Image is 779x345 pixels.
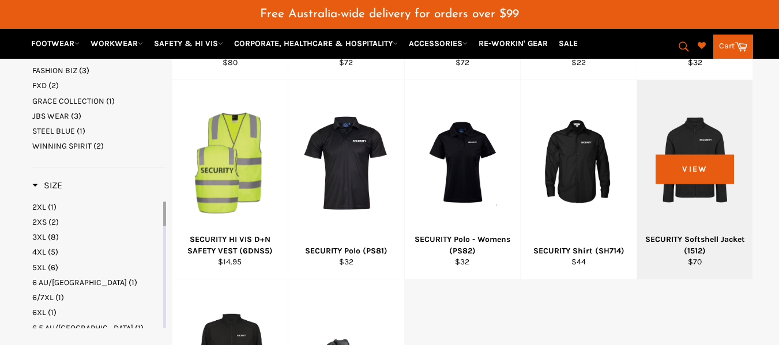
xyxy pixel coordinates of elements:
[412,256,513,267] div: $32
[32,277,161,288] a: 6 AU/UK
[32,65,166,76] a: FASHION BIZ
[93,141,104,151] span: (2)
[48,202,57,212] span: (1)
[48,217,59,227] span: (2)
[55,293,64,302] span: (1)
[32,126,75,136] span: STEEL BLUE
[644,234,746,256] div: SECURITY Softshell Jacket (1512)
[296,57,397,68] div: $72
[32,141,92,151] span: WINNING SPIRIT
[32,247,161,257] a: 4XL
[229,33,402,54] a: CORPORATE, HEALTHCARE & HOSPITALITY
[32,66,77,75] span: FASHION BIZ
[86,33,148,54] a: WORKWEAR
[419,111,506,214] img: SECURITY Polo - Womens (PS82) - Workin' Gear
[32,307,161,318] a: 6XL
[404,33,472,54] a: ACCESSORIES
[713,35,753,59] a: Cart
[412,57,513,68] div: $72
[32,111,69,121] span: JBS WEAR
[32,126,166,137] a: STEEL BLUE
[27,33,84,54] a: FOOTWEAR
[404,80,521,279] a: SECURITY Polo - Womens (PS82) - Workin' Gear SECURITY Polo - Womens (PS82) $32
[48,81,59,90] span: (2)
[32,202,46,212] span: 2XL
[32,141,166,151] a: WINNING SPIRIT
[179,234,281,256] div: SECURITY HI VIS D+N SAFETY VEST (6DNS5)
[644,57,746,68] div: $32
[554,33,582,54] a: SALE
[32,293,54,302] span: 6/7XL
[412,234,513,256] div: SECURITY Polo - Womens (PS82)
[288,80,404,279] a: SECURITY Polo (PS81) - Workin' Gear SECURITY Polo (PS81) $32
[32,262,161,273] a: 5XL
[32,202,161,213] a: 2XL
[528,57,630,68] div: $22
[474,33,552,54] a: RE-WORKIN' GEAR
[303,110,390,214] img: SECURITY Polo (PS81) - Workin' Gear
[71,111,81,121] span: (3)
[32,278,127,287] span: 6 AU/[GEOGRAPHIC_DATA]
[296,256,397,267] div: $32
[528,245,630,256] div: SECURITY Shirt (SH714)
[260,8,519,20] span: Free Australia-wide delivery for orders over $99
[179,256,281,267] div: $14.95
[179,57,281,68] div: $80
[32,308,46,317] span: 6XL
[32,263,46,272] span: 5XL
[48,247,58,257] span: (5)
[48,308,57,317] span: (1)
[149,33,228,54] a: SAFETY & HI VIS
[187,104,274,221] img: SECURITY HI VIS D+N SAFETY VEST (6DNS5) - Workin' Gear
[48,232,59,242] span: (8)
[172,80,288,279] a: SECURITY HI VIS D+N SAFETY VEST (6DNS5) - Workin' Gear SECURITY HI VIS D+N SAFETY VEST (6DNS5) $1...
[32,323,133,333] span: 6.5 AU/[GEOGRAPHIC_DATA]
[32,232,161,242] a: 3XL
[528,256,630,267] div: $44
[535,112,622,213] img: SECURITY Shirt (SH714) - Workin' Gear
[32,323,161,333] a: 6.5 AU/UK
[32,232,46,242] span: 3XL
[32,96,166,107] a: GRACE COLLECTION
[32,80,166,91] a: FXD
[32,96,104,106] span: GRACE COLLECTION
[79,66,89,75] span: (3)
[48,263,58,272] span: (6)
[32,217,47,227] span: 2XS
[520,80,637,279] a: SECURITY Shirt (SH714) - Workin' Gear SECURITY Shirt (SH714) $44
[656,154,733,184] span: View
[32,81,47,90] span: FXD
[32,217,161,228] a: 2XS
[637,80,753,279] a: SECURITY Softshell Jacket (1512) - Workin' Gear SECURITY Softshell Jacket (1512) $70 View
[135,323,144,333] span: (1)
[129,278,137,287] span: (1)
[32,292,161,303] a: 6/7XL
[77,126,85,136] span: (1)
[32,247,46,257] span: 4XL
[32,111,166,122] a: JBS WEAR
[32,180,62,191] h3: Size
[106,96,115,106] span: (1)
[296,245,397,256] div: SECURITY Polo (PS81)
